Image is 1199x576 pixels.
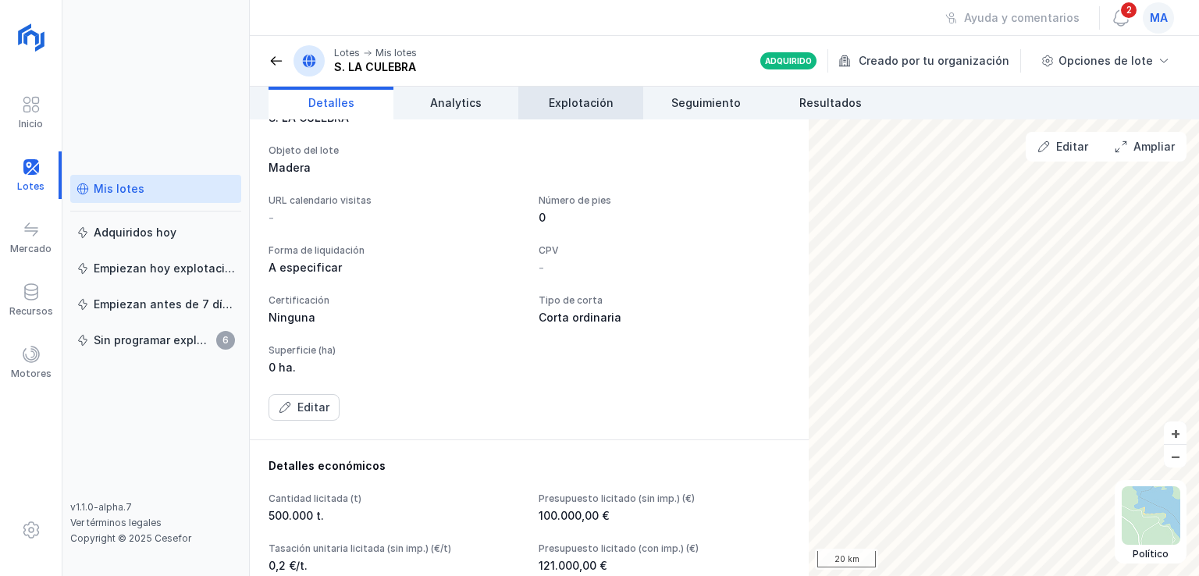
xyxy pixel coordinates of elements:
[1164,421,1187,444] button: +
[838,49,1023,73] div: Creado por tu organización
[539,492,790,505] div: Presupuesto licitado (sin imp.) (€)
[375,47,417,59] div: Mis lotes
[269,542,520,555] div: Tasación unitaria licitada (sin imp.) (€/t)
[297,400,329,415] div: Editar
[1150,10,1168,26] span: ma
[94,297,235,312] div: Empiezan antes de 7 días
[334,59,417,75] div: S. LA CULEBRA
[269,394,340,421] button: Editar
[768,87,893,119] a: Resultados
[70,254,241,283] a: Empiezan hoy explotación
[935,5,1090,31] button: Ayuda y comentarios
[539,260,544,276] div: -
[539,244,790,257] div: CPV
[765,55,812,66] div: Adquirido
[643,87,768,119] a: Seguimiento
[539,194,790,207] div: Número de pies
[1056,139,1088,155] div: Editar
[1027,133,1098,160] button: Editar
[539,294,790,307] div: Tipo de corta
[518,87,643,119] a: Explotación
[799,95,862,111] span: Resultados
[94,181,144,197] div: Mis lotes
[539,210,790,226] div: 0
[11,368,52,380] div: Motores
[12,18,51,57] img: logoRight.svg
[539,310,790,325] div: Corta ordinaria
[549,95,614,111] span: Explotación
[1122,548,1180,560] div: Político
[1058,53,1153,69] div: Opciones de lote
[1105,133,1185,160] button: Ampliar
[70,219,241,247] a: Adquiridos hoy
[19,118,43,130] div: Inicio
[70,175,241,203] a: Mis lotes
[269,260,520,276] div: A especificar
[269,244,520,257] div: Forma de liquidación
[430,95,482,111] span: Analytics
[964,10,1080,26] div: Ayuda y comentarios
[671,95,741,111] span: Seguimiento
[1119,1,1138,20] span: 2
[269,87,393,119] a: Detalles
[539,508,790,524] div: 100.000,00 €
[308,95,354,111] span: Detalles
[70,501,241,514] div: v1.1.0-alpha.7
[269,310,520,325] div: Ninguna
[269,344,520,357] div: Superficie (ha)
[269,210,274,226] div: -
[334,47,360,59] div: Lotes
[9,305,53,318] div: Recursos
[539,558,790,574] div: 121.000,00 €
[269,360,520,375] div: 0 ha.
[94,225,176,240] div: Adquiridos hoy
[70,326,241,354] a: Sin programar explotación6
[1133,139,1175,155] div: Ampliar
[70,532,241,545] div: Copyright © 2025 Cesefor
[539,542,790,555] div: Presupuesto licitado (con imp.) (€)
[94,332,212,348] div: Sin programar explotación
[269,492,520,505] div: Cantidad licitada (t)
[269,458,790,474] div: Detalles económicos
[10,243,52,255] div: Mercado
[269,294,520,307] div: Certificación
[269,160,790,176] div: Madera
[269,144,790,157] div: Objeto del lote
[94,261,235,276] div: Empiezan hoy explotación
[269,508,520,524] div: 500.000 t.
[393,87,518,119] a: Analytics
[269,558,520,574] div: 0,2 €/t.
[70,290,241,318] a: Empiezan antes de 7 días
[216,331,235,350] span: 6
[269,194,520,207] div: URL calendario visitas
[70,517,162,528] a: Ver términos legales
[1164,445,1187,468] button: –
[1122,486,1180,545] img: political.webp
